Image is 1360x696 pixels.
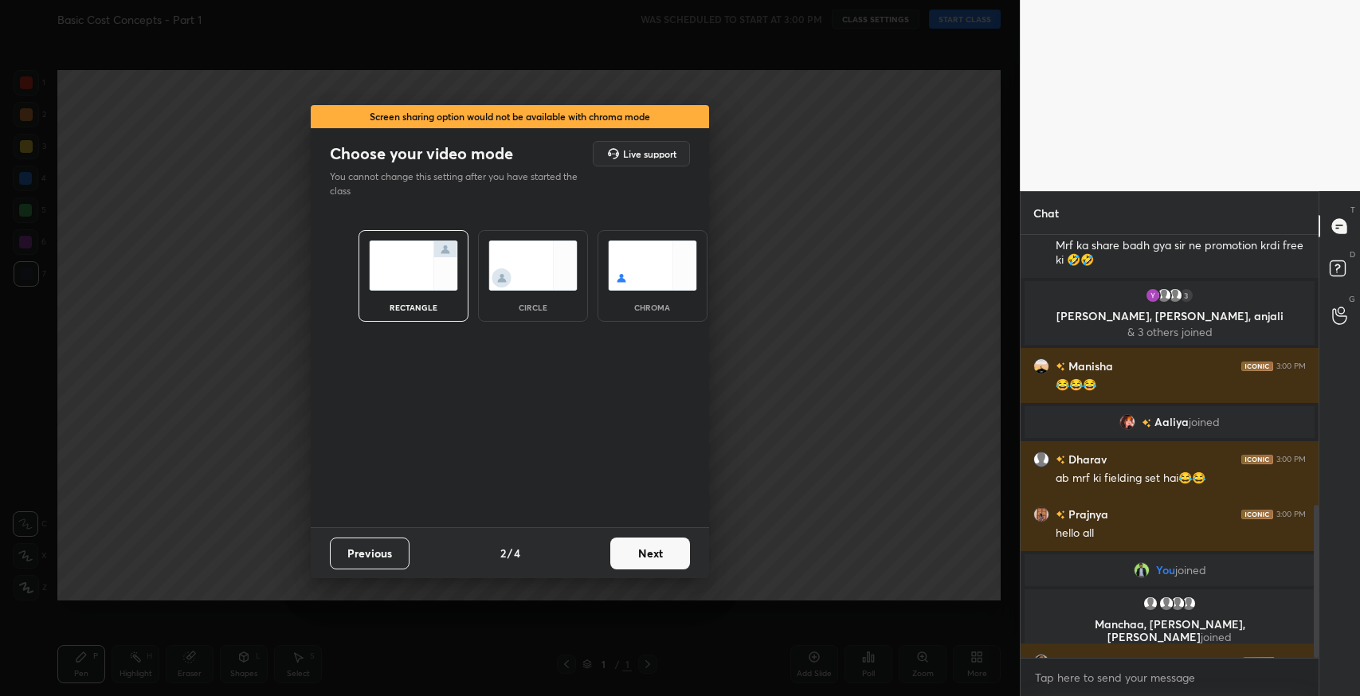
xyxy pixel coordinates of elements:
[1276,362,1306,371] div: 3:00 PM
[1156,287,1172,303] img: default.png
[330,143,513,164] h2: Choose your video mode
[1158,596,1174,612] img: default.png
[1056,238,1306,268] div: Mrf ka share badh gya sir ne promotion krdi free ki 🤣🤣
[500,545,506,561] h4: 2
[501,303,565,311] div: circle
[1276,510,1306,519] div: 3:00 PM
[1065,506,1108,522] h6: Prajnya
[1145,287,1161,303] img: 3
[1241,362,1273,371] img: iconic-dark.1390631f.png
[330,538,410,569] button: Previous
[1065,358,1113,374] h6: Manisha
[369,240,458,291] img: normalScreenIcon.ae25ed63.svg
[623,149,676,158] h5: Live support
[1278,657,1306,667] div: 3:01 PM
[1056,456,1065,464] img: no-rating-badge.077c3623.svg
[621,303,684,311] div: chroma
[1178,287,1194,303] div: 3
[1065,653,1107,670] h6: KHATRI
[1034,326,1305,338] p: & 3 others joined
[1201,629,1232,644] span: joined
[1021,192,1072,234] p: Chat
[1189,416,1220,428] span: joined
[1350,248,1355,260] p: D
[514,545,520,561] h4: 4
[1170,596,1186,612] img: default.png
[330,170,588,198] p: You cannot change this setting after you have started the class
[1349,293,1355,305] p: G
[488,240,578,291] img: circleScreenIcon.acc0effb.svg
[1167,287,1183,303] img: default.png
[1056,526,1306,542] div: hello all
[1142,419,1151,428] img: no-rating-badge.077c3623.svg
[1134,562,1150,578] img: fcc3dd17a7d24364a6f5f049f7d33ac3.jpg
[1119,414,1135,430] img: 5d3f152ab79944b08d729d5c83544269.jpg
[1175,564,1206,577] span: joined
[1241,510,1273,519] img: iconic-dark.1390631f.png
[311,105,709,128] div: Screen sharing option would not be available with chroma mode
[1154,416,1189,428] span: Aaliya
[1243,657,1275,667] img: iconic-dark.1390631f.png
[1021,235,1319,658] div: grid
[1056,362,1065,371] img: no-rating-badge.077c3623.svg
[1034,310,1305,323] p: [PERSON_NAME], [PERSON_NAME], anjali
[1065,451,1107,467] h6: Dharav
[508,545,512,561] h4: /
[1056,471,1306,487] div: ab mrf ki fielding set hai😂😂
[1033,358,1049,374] img: 992b422ee468426683ee4b0d66457868.jpg
[610,538,690,569] button: Next
[1056,377,1306,393] div: 😂😂😂
[1276,455,1306,464] div: 3:00 PM
[1056,510,1065,519] img: no-rating-badge.077c3623.svg
[1241,455,1273,464] img: iconic-dark.1390631f.png
[1034,618,1305,643] p: Manchaa, [PERSON_NAME], [PERSON_NAME]
[1033,452,1049,467] img: default.png
[1156,564,1175,577] span: You
[1033,506,1049,522] img: 16e55d2b582a4eaaad364f64809fc231.jpg
[1181,596,1197,612] img: default.png
[1350,204,1355,216] p: T
[1142,596,1158,612] img: default.png
[608,240,697,291] img: chromaScreenIcon.c19ab0a0.svg
[382,303,445,311] div: rectangle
